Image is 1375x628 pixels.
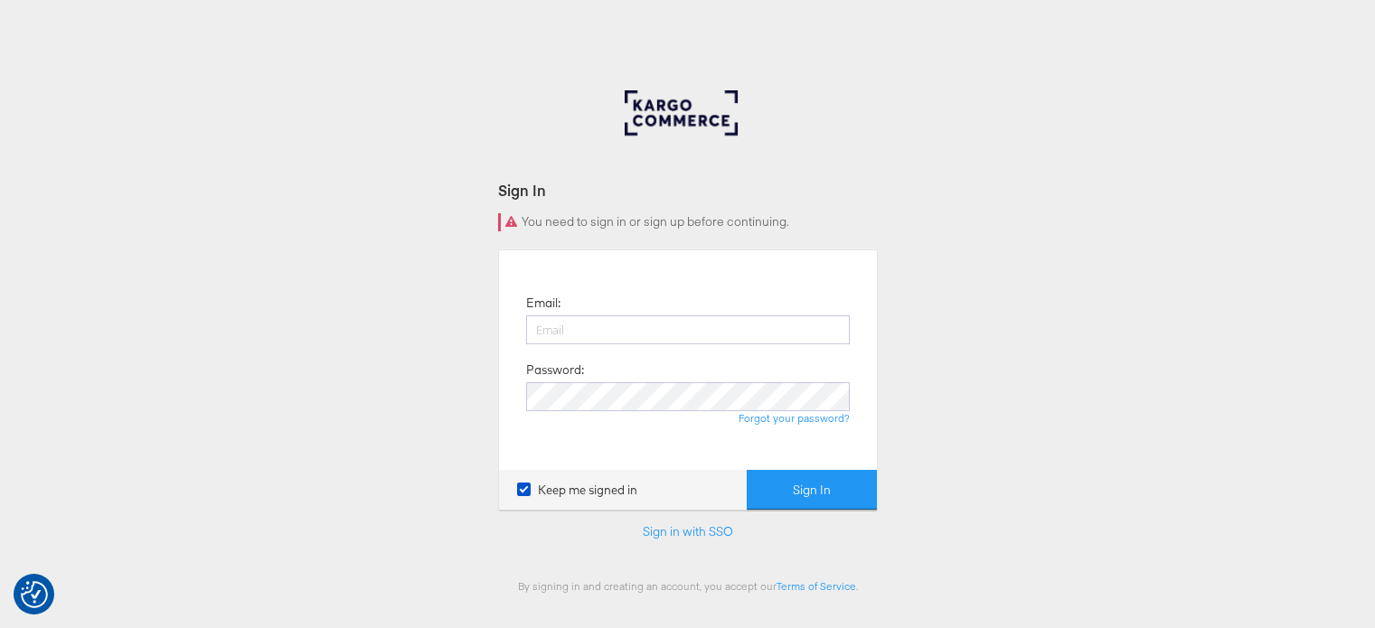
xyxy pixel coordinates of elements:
label: Keep me signed in [517,482,637,499]
div: By signing in and creating an account, you accept our . [498,579,878,593]
button: Sign In [747,470,877,511]
a: Sign in with SSO [643,523,733,539]
button: Consent Preferences [21,581,48,608]
img: Revisit consent button [21,581,48,608]
label: Email: [526,295,560,312]
div: You need to sign in or sign up before continuing. [498,213,878,231]
input: Email [526,315,850,344]
label: Password: [526,361,584,379]
div: Sign In [498,180,878,201]
a: Forgot your password? [739,411,850,425]
a: Terms of Service [777,579,856,593]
